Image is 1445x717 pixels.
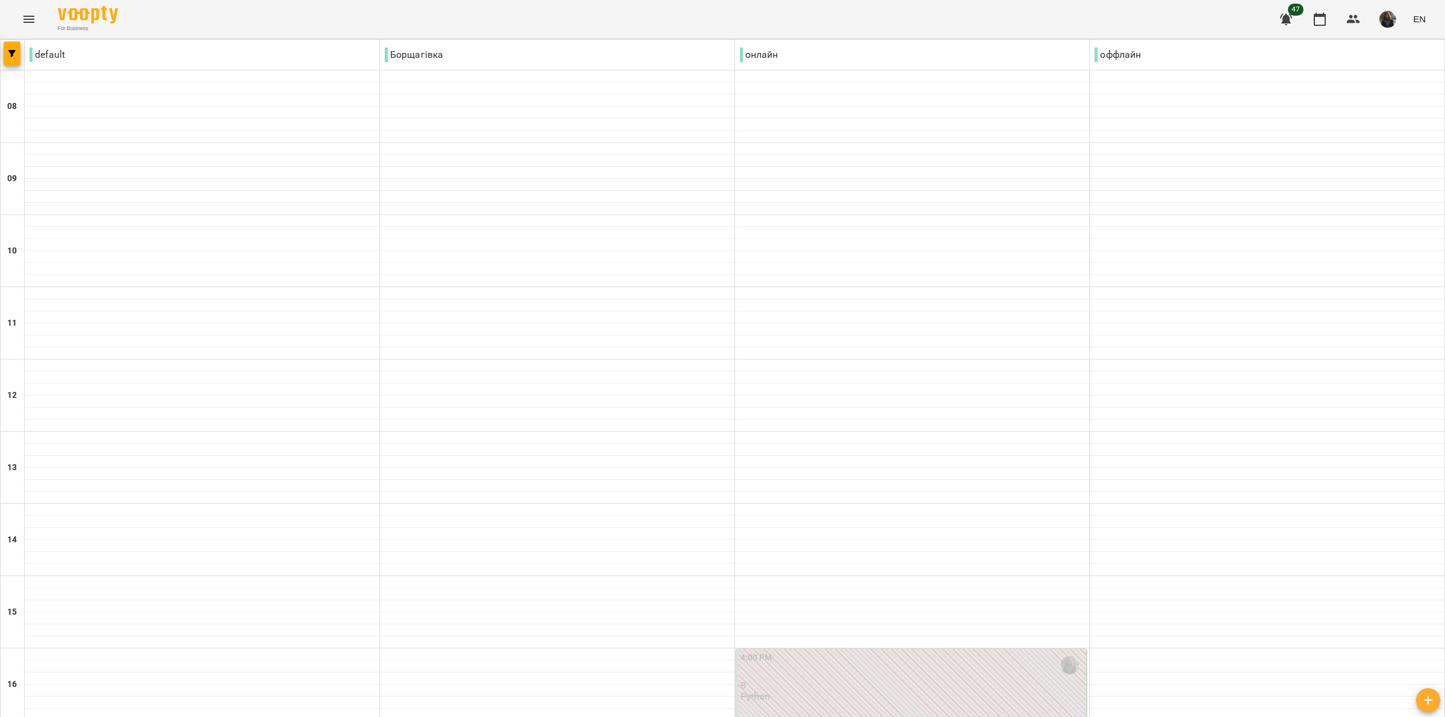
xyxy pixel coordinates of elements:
[7,100,17,113] h6: 08
[1408,8,1431,30] button: EN
[1413,13,1426,25] span: EN
[1379,11,1396,28] img: 33f9a82ed513007d0552af73e02aac8a.jpg
[30,48,65,62] p: default
[7,461,17,474] h6: 13
[1095,48,1141,62] p: оффлайн
[741,680,1084,691] p: 0
[1416,688,1440,712] button: Add lesson
[741,691,771,701] p: Python
[7,389,17,402] h6: 12
[1288,4,1304,16] span: 47
[7,317,17,330] h6: 11
[1061,656,1079,674] img: Щербаков Максим
[741,651,772,665] label: 4:00 PM
[7,533,17,547] h6: 14
[14,5,43,34] button: Menu
[58,25,118,33] span: For Business
[58,6,118,23] img: Voopty Logo
[7,244,17,258] h6: 10
[7,678,17,691] h6: 16
[7,606,17,619] h6: 15
[385,48,444,62] p: Борщагівка
[7,172,17,185] h6: 09
[740,48,778,62] p: онлайн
